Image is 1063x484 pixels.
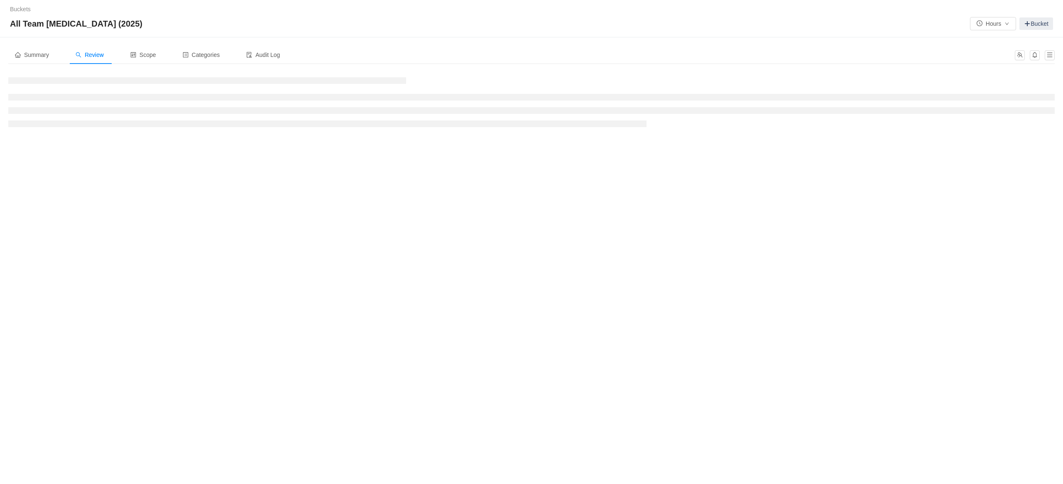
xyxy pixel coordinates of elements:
[10,17,147,30] span: All Team [MEDICAL_DATA] (2025)
[183,52,189,58] i: icon: profile
[15,52,21,58] i: icon: home
[76,52,81,58] i: icon: search
[130,52,136,58] i: icon: control
[246,52,280,58] span: Audit Log
[130,52,156,58] span: Scope
[76,52,104,58] span: Review
[1045,50,1055,60] button: icon: menu
[183,52,220,58] span: Categories
[246,52,252,58] i: icon: audit
[970,17,1016,30] button: icon: clock-circleHoursicon: down
[1015,50,1025,60] button: icon: team
[1030,50,1040,60] button: icon: bell
[1019,17,1053,30] a: Bucket
[15,52,49,58] span: Summary
[10,6,31,12] a: Buckets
